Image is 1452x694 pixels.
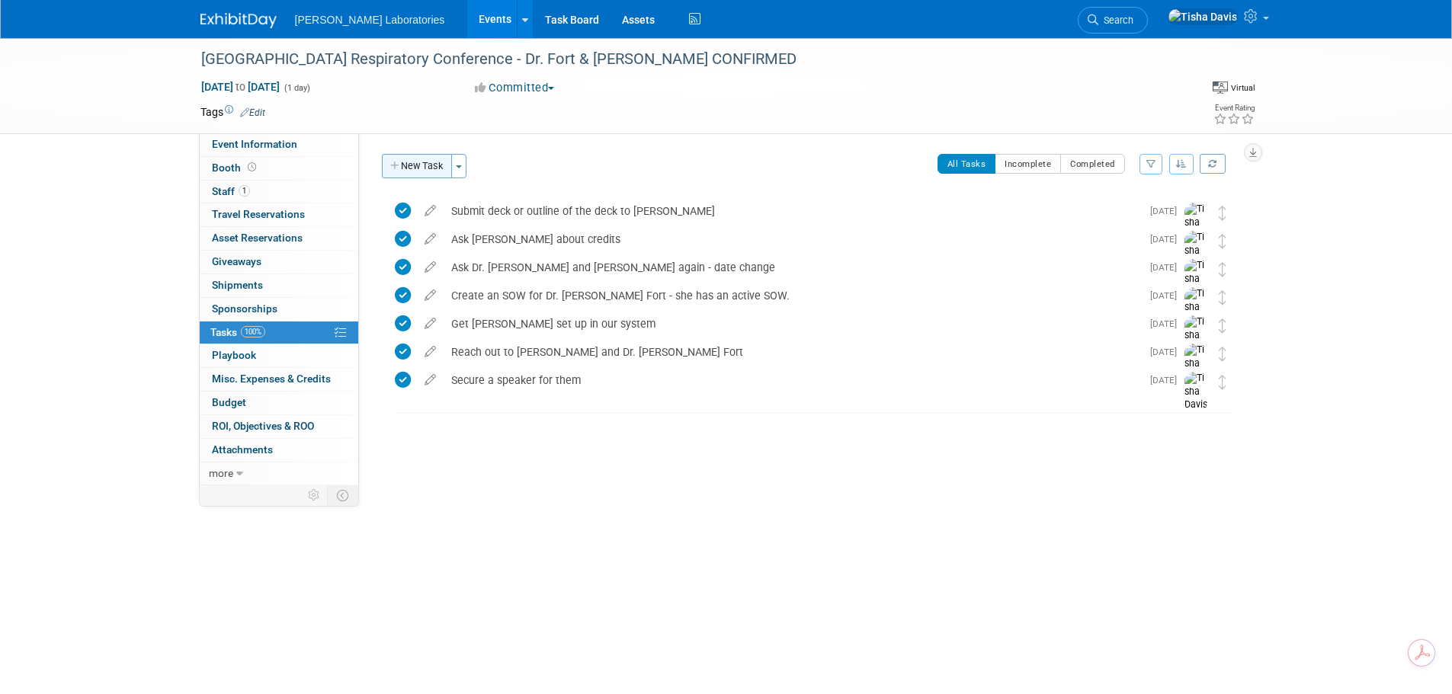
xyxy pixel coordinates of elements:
[1219,347,1226,361] i: Move task
[200,274,358,297] a: Shipments
[1150,290,1184,301] span: [DATE]
[200,104,265,120] td: Tags
[444,311,1141,337] div: Get [PERSON_NAME] set up in our system
[444,254,1141,280] div: Ask Dr. [PERSON_NAME] and [PERSON_NAME] again - date change
[245,162,259,173] span: Booth not reserved yet
[212,373,331,385] span: Misc. Expenses & Credits
[212,279,263,291] span: Shipments
[417,317,444,331] a: edit
[444,226,1141,252] div: Ask [PERSON_NAME] about credits
[1184,203,1207,243] img: Tisha Davis
[327,485,358,505] td: Toggle Event Tabs
[417,345,444,359] a: edit
[382,154,452,178] button: New Task
[995,154,1061,174] button: Incomplete
[1098,14,1133,26] span: Search
[240,107,265,118] a: Edit
[1150,262,1184,273] span: [DATE]
[444,198,1141,224] div: Submit deck or outline of the deck to [PERSON_NAME]
[301,485,328,505] td: Personalize Event Tab Strip
[200,415,358,438] a: ROI, Objectives & ROO
[417,261,444,274] a: edit
[1219,318,1226,333] i: Move task
[1184,344,1207,384] img: Tisha Davis
[1219,375,1226,389] i: Move task
[1150,318,1184,329] span: [DATE]
[200,13,277,28] img: ExhibitDay
[212,232,303,244] span: Asset Reservations
[417,289,444,302] a: edit
[212,138,297,150] span: Event Information
[212,255,261,267] span: Giveaways
[200,203,358,226] a: Travel Reservations
[1150,234,1184,245] span: [DATE]
[241,326,265,337] span: 100%
[1213,104,1255,112] div: Event Rating
[200,344,358,367] a: Playbook
[1184,372,1207,412] img: Tisha Davis
[200,298,358,321] a: Sponsorships
[444,367,1141,393] div: Secure a speaker for them
[200,321,358,344] a: Tasks100%
[212,420,314,432] span: ROI, Objectives & ROO
[200,368,358,391] a: Misc. Expenses & Credits
[1150,375,1184,385] span: [DATE]
[1150,347,1184,357] span: [DATE]
[444,339,1141,365] div: Reach out to [PERSON_NAME] and Dr. [PERSON_NAME] Fort
[209,467,233,479] span: more
[295,14,445,26] span: [PERSON_NAME] Laboratories
[233,81,248,93] span: to
[200,251,358,273] a: Giveaways
[200,392,358,414] a: Budget
[200,157,358,180] a: Booth
[1060,154,1125,174] button: Completed
[1219,290,1226,305] i: Move task
[212,396,246,408] span: Budget
[1184,259,1207,299] img: Tisha Davis
[200,439,358,462] a: Attachments
[1099,79,1256,102] div: Event Format
[1168,8,1238,25] img: Tisha Davis
[200,80,280,94] span: [DATE] [DATE]
[1184,231,1207,271] img: Tisha Davis
[938,154,996,174] button: All Tasks
[212,443,273,456] span: Attachments
[444,283,1141,309] div: Create an SOW for Dr. [PERSON_NAME] Fort - she has an active SOW.
[239,185,250,197] span: 1
[470,80,560,96] button: Committed
[212,208,305,220] span: Travel Reservations
[1150,206,1184,216] span: [DATE]
[210,326,265,338] span: Tasks
[1078,7,1148,34] a: Search
[200,462,358,485] a: more
[200,227,358,250] a: Asset Reservations
[200,181,358,203] a: Staff1
[212,162,259,174] span: Booth
[200,133,358,156] a: Event Information
[417,232,444,246] a: edit
[212,349,256,361] span: Playbook
[1184,287,1207,328] img: Tisha Davis
[1219,206,1226,220] i: Move task
[417,373,444,387] a: edit
[196,46,1166,73] div: [GEOGRAPHIC_DATA] Respiratory Conference - Dr. Fort & [PERSON_NAME] CONFIRMED
[1230,82,1255,94] div: Virtual
[1213,79,1255,94] div: Event Format
[417,204,444,218] a: edit
[283,83,310,93] span: (1 day)
[212,302,277,315] span: Sponsorships
[1200,154,1226,174] a: Refresh
[212,185,250,197] span: Staff
[1219,234,1226,248] i: Move task
[1213,82,1228,94] img: Format-Virtual.png
[1184,315,1207,356] img: Tisha Davis
[1219,262,1226,277] i: Move task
